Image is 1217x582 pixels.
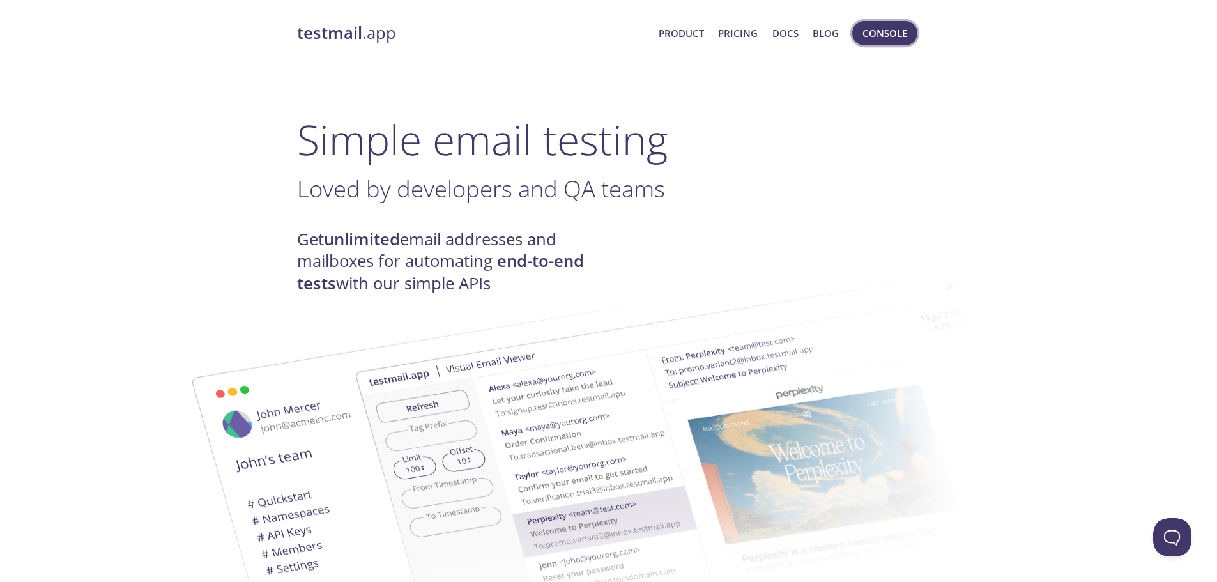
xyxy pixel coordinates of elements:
[813,25,839,42] a: Blog
[297,115,921,164] h1: Simple email testing
[1153,518,1191,556] iframe: Help Scout Beacon - Open
[297,229,609,295] h4: Get email addresses and mailboxes for automating with our simple APIs
[772,25,799,42] a: Docs
[659,25,704,42] a: Product
[324,228,400,250] strong: unlimited
[718,25,758,42] a: Pricing
[852,21,917,45] button: Console
[297,172,665,204] span: Loved by developers and QA teams
[297,22,649,44] a: testmail.app
[297,22,362,44] strong: testmail
[862,25,907,42] span: Console
[297,250,584,294] strong: end-to-end tests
